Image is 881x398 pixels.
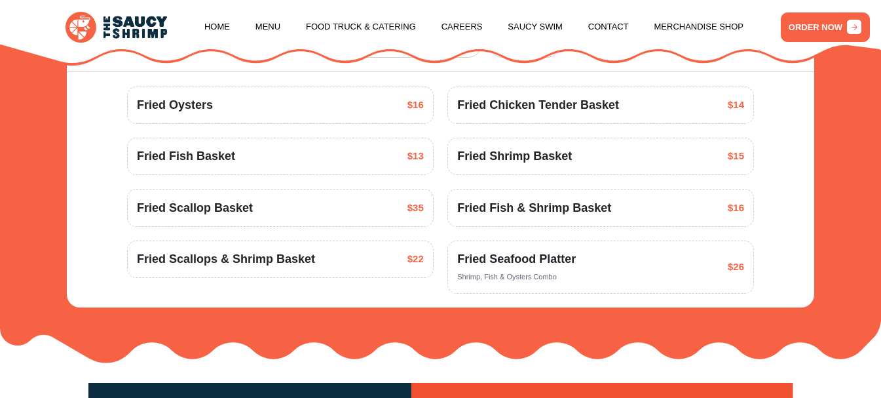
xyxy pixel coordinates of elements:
[407,252,424,267] span: $22
[137,96,213,114] span: Fried Oysters
[588,2,629,52] a: Contact
[407,98,424,113] span: $16
[728,201,744,216] span: $16
[306,2,416,52] a: Food Truck & Catering
[457,273,557,281] span: Shrimp, Fish & Oysters Combo
[457,250,576,268] span: Fried Seafood Platter
[137,148,235,165] span: Fried Fish Basket
[441,2,483,52] a: Careers
[457,199,611,217] span: Fried Fish & Shrimp Basket
[728,149,744,164] span: $15
[137,199,253,217] span: Fried Scallop Basket
[457,148,572,165] span: Fried Shrimp Basket
[781,12,870,42] a: ORDER NOW
[407,149,424,164] span: $13
[255,2,280,52] a: Menu
[728,260,744,275] span: $26
[508,2,563,52] a: Saucy Swim
[728,98,744,113] span: $14
[137,250,315,268] span: Fried Scallops & Shrimp Basket
[66,12,167,43] img: logo
[407,201,424,216] span: $35
[204,2,230,52] a: Home
[654,2,744,52] a: Merchandise Shop
[457,96,619,114] span: Fried Chicken Tender Basket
